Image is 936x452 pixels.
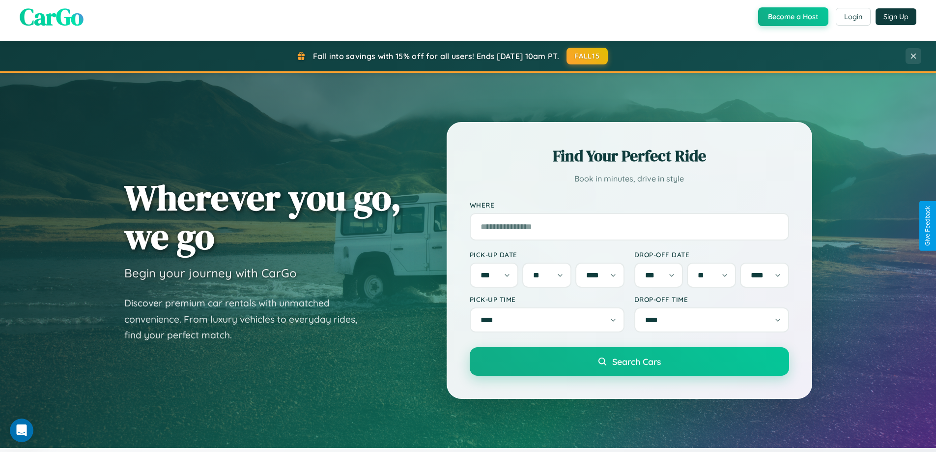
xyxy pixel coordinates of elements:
span: Search Cars [612,356,661,367]
button: FALL15 [567,48,608,64]
p: Book in minutes, drive in style [470,172,789,186]
div: Give Feedback [924,206,931,246]
label: Drop-off Date [634,250,789,259]
h2: Find Your Perfect Ride [470,145,789,167]
label: Pick-up Time [470,295,624,303]
iframe: Intercom live chat [10,419,33,442]
h3: Begin your journey with CarGo [124,266,297,280]
label: Drop-off Time [634,295,789,303]
p: Discover premium car rentals with unmatched convenience. From luxury vehicles to everyday rides, ... [124,295,370,343]
label: Where [470,201,789,209]
button: Sign Up [876,8,916,25]
button: Login [836,8,871,26]
button: Become a Host [758,7,828,26]
button: Search Cars [470,347,789,376]
h1: Wherever you go, we go [124,178,401,256]
span: Fall into savings with 15% off for all users! Ends [DATE] 10am PT. [313,51,559,61]
span: CarGo [20,0,84,33]
label: Pick-up Date [470,250,624,259]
